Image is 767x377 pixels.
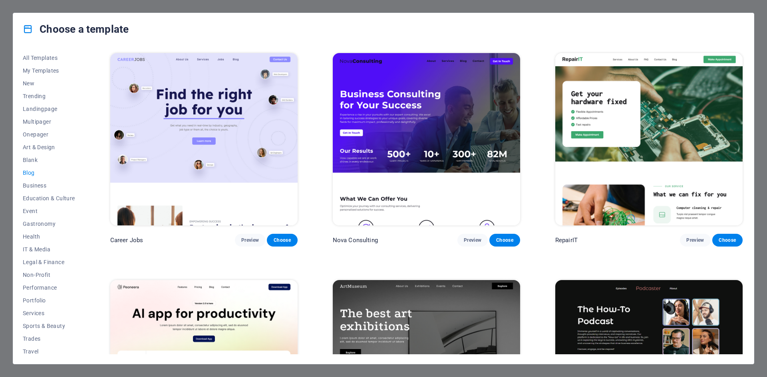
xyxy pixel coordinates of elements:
span: Performance [23,284,75,291]
span: Business [23,182,75,189]
span: Travel [23,348,75,355]
button: Business [23,179,75,192]
button: Legal & Finance [23,256,75,268]
span: Landingpage [23,106,75,112]
button: Choose [489,234,520,247]
span: Multipager [23,118,75,125]
span: Choose [273,237,291,243]
span: Legal & Finance [23,259,75,265]
span: Trending [23,93,75,99]
button: Onepager [23,128,75,141]
img: Career Jobs [110,53,298,225]
button: Travel [23,345,75,358]
button: Sports & Beauty [23,320,75,332]
span: Preview [686,237,704,243]
button: Services [23,307,75,320]
button: Multipager [23,115,75,128]
span: Choose [496,237,513,243]
span: IT & Media [23,246,75,253]
button: Trending [23,90,75,103]
button: Trades [23,332,75,345]
span: All Templates [23,55,75,61]
span: My Templates [23,67,75,74]
button: Portfolio [23,294,75,307]
button: Preview [680,234,710,247]
img: RepairIT [555,53,743,225]
button: My Templates [23,64,75,77]
img: Nova Consulting [333,53,520,225]
span: Onepager [23,131,75,138]
span: Art & Design [23,144,75,150]
button: Blank [23,154,75,166]
h4: Choose a template [23,23,129,36]
button: IT & Media [23,243,75,256]
button: Choose [712,234,743,247]
button: Preview [457,234,488,247]
span: New [23,80,75,87]
span: Choose [719,237,736,243]
button: Health [23,230,75,243]
span: Sports & Beauty [23,323,75,329]
button: Gastronomy [23,217,75,230]
p: Nova Consulting [333,236,378,244]
button: Landingpage [23,103,75,115]
button: All Templates [23,51,75,64]
p: Career Jobs [110,236,143,244]
button: Choose [267,234,297,247]
span: Blank [23,157,75,163]
span: Education & Culture [23,195,75,201]
span: Non-Profit [23,272,75,278]
span: Services [23,310,75,316]
button: New [23,77,75,90]
span: Blog [23,170,75,176]
span: Event [23,208,75,214]
span: Preview [241,237,259,243]
button: Non-Profit [23,268,75,281]
span: Trades [23,336,75,342]
button: Preview [235,234,265,247]
button: Education & Culture [23,192,75,205]
span: Preview [464,237,481,243]
span: Health [23,233,75,240]
button: Event [23,205,75,217]
button: Performance [23,281,75,294]
span: Portfolio [23,297,75,304]
button: Blog [23,166,75,179]
span: Gastronomy [23,221,75,227]
p: RepairIT [555,236,578,244]
button: Art & Design [23,141,75,154]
